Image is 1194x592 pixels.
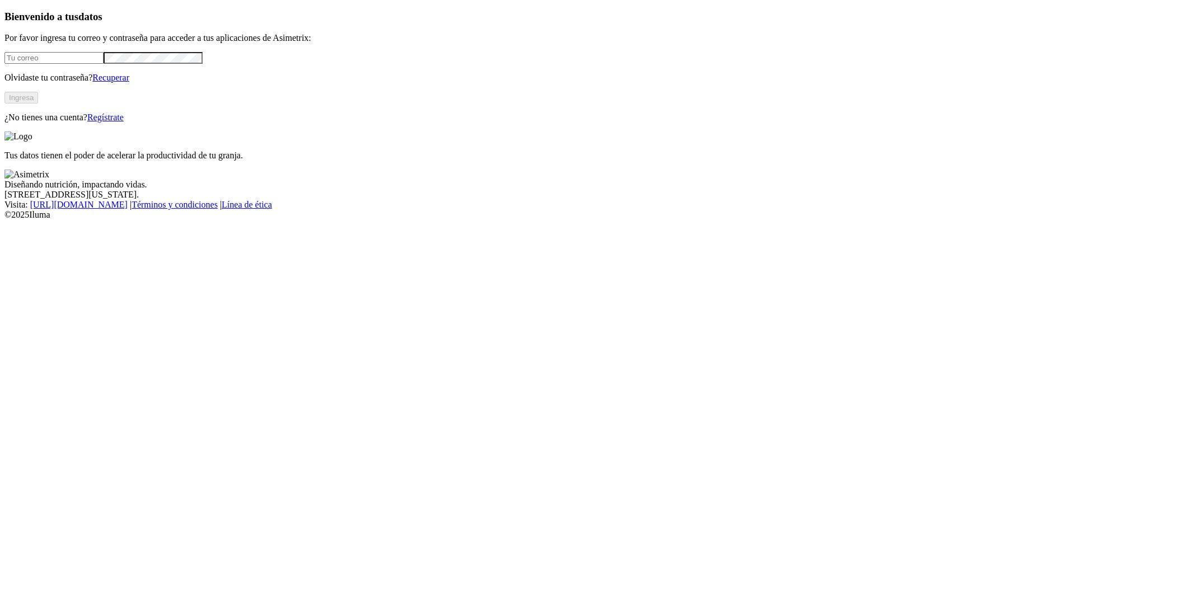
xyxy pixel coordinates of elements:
[4,131,32,142] img: Logo
[4,33,1190,43] p: Por favor ingresa tu correo y contraseña para acceder a tus aplicaciones de Asimetrix:
[4,73,1190,83] p: Olvidaste tu contraseña?
[222,200,272,209] a: Línea de ética
[4,112,1190,123] p: ¿No tienes una cuenta?
[92,73,129,82] a: Recuperar
[78,11,102,22] span: datos
[4,200,1190,210] div: Visita : | |
[4,52,104,64] input: Tu correo
[4,170,49,180] img: Asimetrix
[30,200,128,209] a: [URL][DOMAIN_NAME]
[4,11,1190,23] h3: Bienvenido a tus
[87,112,124,122] a: Regístrate
[4,180,1190,190] div: Diseñando nutrición, impactando vidas.
[4,151,1190,161] p: Tus datos tienen el poder de acelerar la productividad de tu granja.
[4,210,1190,220] div: © 2025 Iluma
[132,200,218,209] a: Términos y condiciones
[4,92,38,104] button: Ingresa
[4,190,1190,200] div: [STREET_ADDRESS][US_STATE].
